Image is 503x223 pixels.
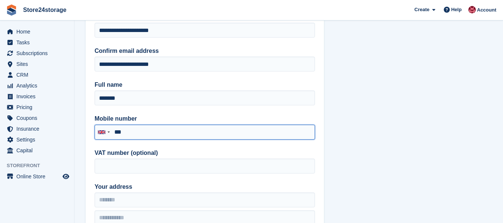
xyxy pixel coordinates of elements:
span: Capital [16,145,61,156]
label: Your address [95,182,315,191]
span: Insurance [16,124,61,134]
span: Online Store [16,171,61,182]
a: menu [4,171,70,182]
a: menu [4,91,70,102]
a: menu [4,48,70,58]
span: Invoices [16,91,61,102]
span: Home [16,26,61,37]
label: Full name [95,80,315,89]
a: menu [4,113,70,123]
span: Account [477,6,496,14]
span: Storefront [7,162,74,169]
label: VAT number (optional) [95,149,315,157]
span: Pricing [16,102,61,112]
a: menu [4,102,70,112]
div: United Kingdom: +44 [95,125,112,139]
a: menu [4,59,70,69]
span: Help [451,6,462,13]
a: menu [4,80,70,91]
span: Sites [16,59,61,69]
label: Confirm email address [95,47,315,55]
span: Subscriptions [16,48,61,58]
span: Coupons [16,113,61,123]
span: Create [414,6,429,13]
a: menu [4,145,70,156]
a: menu [4,124,70,134]
span: Settings [16,134,61,145]
a: Preview store [61,172,70,181]
img: stora-icon-8386f47178a22dfd0bd8f6a31ec36ba5ce8667c1dd55bd0f319d3a0aa187defe.svg [6,4,17,16]
a: menu [4,37,70,48]
span: Analytics [16,80,61,91]
a: menu [4,70,70,80]
a: Store24storage [20,4,70,16]
label: Mobile number [95,114,315,123]
a: menu [4,134,70,145]
span: Tasks [16,37,61,48]
a: menu [4,26,70,37]
img: Mandy Huges [468,6,476,13]
span: CRM [16,70,61,80]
